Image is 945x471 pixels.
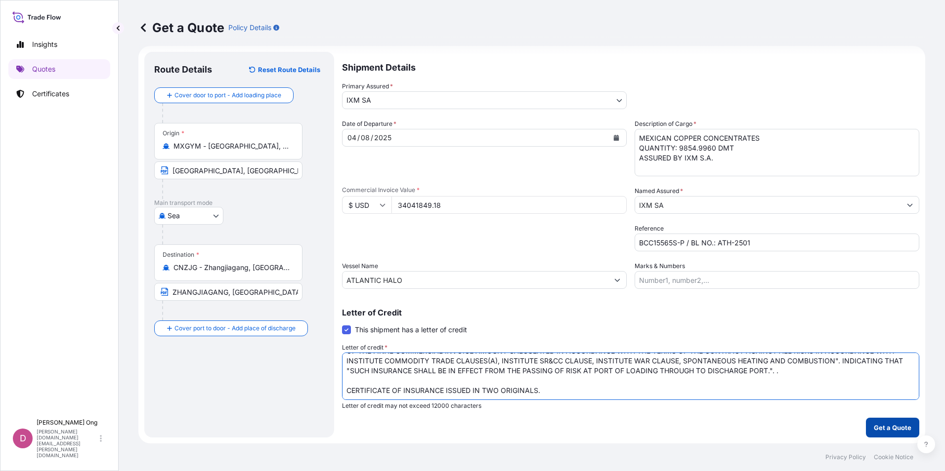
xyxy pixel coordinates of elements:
span: This shipment has a letter of credit [355,325,467,335]
a: Insights [8,35,110,54]
p: Quotes [32,64,55,74]
span: D [20,433,26,443]
p: Reset Route Details [258,65,320,75]
button: Show suggestions [901,196,919,214]
p: Shipment Details [342,52,919,81]
p: [PERSON_NAME][DOMAIN_NAME][EMAIL_ADDRESS][PERSON_NAME][DOMAIN_NAME] [37,429,98,458]
span: IXM SA [346,95,371,105]
a: Quotes [8,59,110,79]
span: Date of Departure [342,119,396,129]
div: Destination [163,251,199,259]
a: Privacy Policy [825,453,866,461]
label: Description of Cargo [635,119,696,129]
span: Commercial Invoice Value [342,186,627,194]
p: Certificates [32,89,69,99]
input: Origin [173,141,290,151]
button: Cover port to door - Add place of discharge [154,320,308,336]
label: Vessel Name [342,261,378,271]
button: Cover door to port - Add loading place [154,87,294,103]
div: month, [360,132,371,144]
button: Reset Route Details [244,62,324,78]
p: Route Details [154,64,212,76]
div: / [357,132,360,144]
input: Full name [635,196,901,214]
button: Show suggestions [608,271,626,289]
input: Type to search vessel name or IMO [343,271,608,289]
input: Type amount [391,196,627,214]
p: Get a Quote [874,423,911,432]
p: Letter of Credit [342,309,919,316]
label: Letter of credit [342,343,387,353]
div: / [371,132,373,144]
p: Insights [32,39,57,49]
input: Text to appear on certificate [154,161,302,179]
a: Certificates [8,84,110,104]
span: Cover door to port - Add loading place [174,90,281,100]
p: [PERSON_NAME] Ong [37,419,98,427]
input: Number1, number2,... [635,271,919,289]
span: Primary Assured [342,81,393,91]
p: Policy Details [228,23,271,33]
button: IXM SA [342,91,627,109]
span: Cover port to door - Add place of discharge [174,323,296,333]
p: Letter of credit may not exceed 12000 characters [342,402,919,410]
label: Reference [635,224,664,234]
button: Get a Quote [866,418,919,437]
div: day, [346,132,357,144]
button: Select transport [154,207,223,225]
div: Origin [163,129,184,137]
p: Get a Quote [138,20,224,36]
input: Text to appear on certificate [154,283,302,301]
button: Calendar [608,130,624,146]
a: Cookie Notice [874,453,913,461]
div: year, [373,132,392,144]
input: Destination [173,263,290,273]
input: Your internal reference [635,234,919,251]
label: Named Assured [635,186,683,196]
span: Sea [168,211,180,221]
label: Marks & Numbers [635,261,685,271]
p: Main transport mode [154,199,324,207]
